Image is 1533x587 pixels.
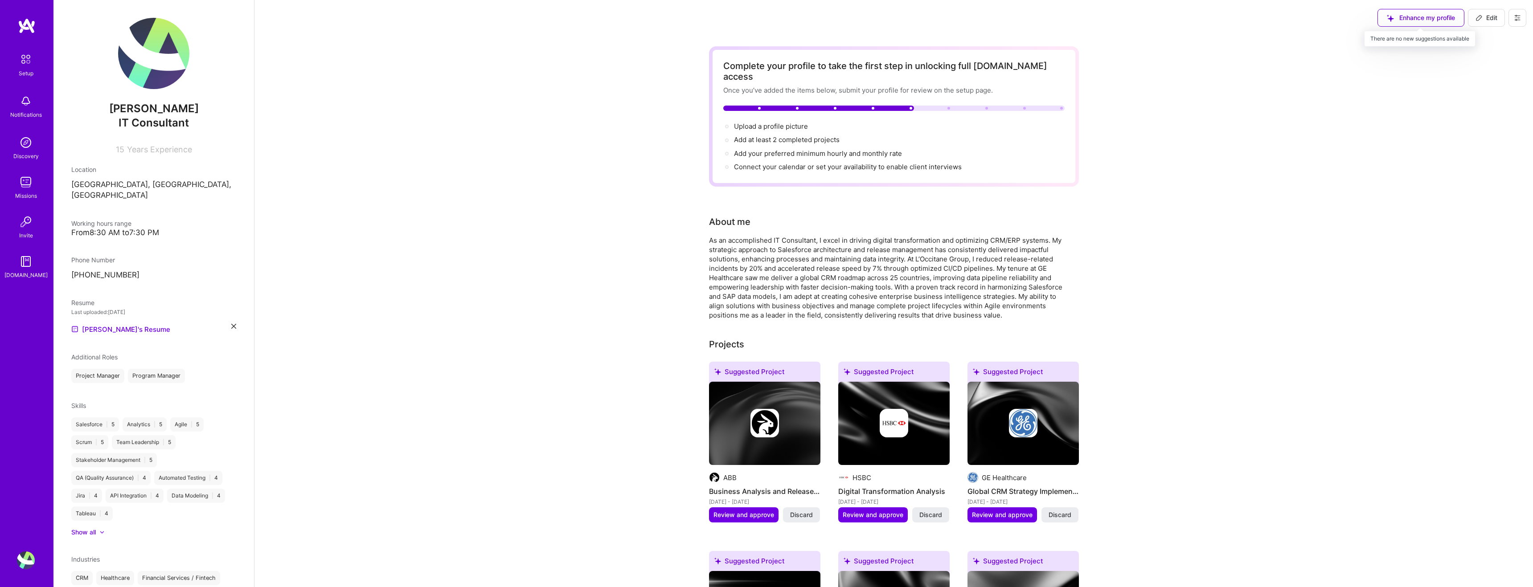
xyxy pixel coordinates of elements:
div: Add projects you've worked on [709,338,744,351]
div: Suggested Project [709,362,820,385]
span: Working hours range [71,220,131,227]
div: Location [71,165,236,174]
div: Invite [19,231,33,240]
span: | [95,439,97,446]
i: icon SuggestedTeams [973,558,980,564]
div: QA (Quality Assurance) 4 [71,471,151,485]
div: Projects [709,338,744,351]
div: Program Manager [128,369,185,383]
img: guide book [17,253,35,270]
div: [DATE] - [DATE] [838,497,950,506]
img: Company logo [838,472,849,483]
div: Team Leadership 5 [112,435,176,449]
span: Years Experience [127,145,192,154]
img: Company logo [880,409,908,437]
button: Discard [912,507,949,522]
div: Automated Testing 4 [154,471,222,485]
span: | [137,474,139,481]
span: Connect your calendar or set your availability to enable client interviews [734,163,962,171]
img: bell [17,92,35,110]
span: Additional Roles [71,353,118,361]
span: | [89,492,90,499]
span: Review and approve [713,510,774,519]
span: | [154,421,156,428]
span: | [99,510,101,517]
div: GE Healthcare [982,473,1027,482]
span: Review and approve [843,510,903,519]
img: Company logo [1009,409,1037,437]
span: Resume [71,299,94,306]
span: | [163,439,164,446]
button: Review and approve [709,507,779,522]
div: Suggested Project [838,551,950,575]
span: Upload a profile picture [734,122,808,130]
div: Suggested Project [967,551,1079,575]
h4: Digital Transformation Analysis [838,485,950,497]
img: logo [18,18,36,34]
div: Once you’ve added the items below, submit your profile for review on the setup page. [723,86,1065,95]
img: cover [709,382,820,465]
div: Salesforce 5 [71,417,119,432]
button: Discard [1041,507,1078,522]
span: | [212,492,213,499]
p: [GEOGRAPHIC_DATA], [GEOGRAPHIC_DATA], [GEOGRAPHIC_DATA] [71,179,236,201]
span: Add your preferred minimum hourly and monthly rate [734,149,902,158]
div: Missions [15,191,37,200]
span: Discard [790,510,813,519]
div: Data Modeling 4 [167,489,225,503]
div: Scrum 5 [71,435,108,449]
i: icon SuggestedTeams [844,558,850,564]
div: [DOMAIN_NAME] [4,270,48,280]
div: [DATE] - [DATE] [967,497,1079,506]
img: cover [838,382,950,465]
img: Company logo [750,409,779,437]
div: CRM [71,571,93,585]
div: Notifications [10,110,42,119]
span: Discard [1049,510,1071,519]
img: User Avatar [17,551,35,569]
span: Skills [71,402,86,409]
button: Review and approve [838,507,908,522]
div: Tell us a little about yourself [709,215,750,228]
h4: Business Analysis and Release Management [709,485,820,497]
div: Discovery [13,151,39,161]
img: User Avatar [118,18,189,89]
div: Project Manager [71,369,124,383]
button: Edit [1468,9,1505,27]
button: Discard [783,507,820,522]
span: Industries [71,555,100,563]
a: [PERSON_NAME]'s Resume [71,324,170,334]
a: User Avatar [15,551,37,569]
span: Discard [919,510,942,519]
div: Stakeholder Management 5 [71,453,157,467]
span: Add at least 2 completed projects [734,135,840,144]
img: Company logo [967,472,978,483]
div: Financial Services / Fintech [138,571,220,585]
div: Show all [71,528,96,537]
img: Invite [17,213,35,231]
div: From 8:30 AM to 7:30 PM [71,228,236,237]
img: cover [967,382,1079,465]
span: | [150,492,152,499]
div: Suggested Project [967,362,1079,385]
i: icon SuggestedTeams [844,368,850,375]
img: discovery [17,134,35,151]
div: Complete your profile to take the first step in unlocking full [DOMAIN_NAME] access [723,61,1065,82]
h4: Global CRM Strategy Implementation [967,485,1079,497]
img: Company logo [709,472,720,483]
span: [PERSON_NAME] [71,102,236,115]
div: About me [709,215,750,228]
span: | [191,421,193,428]
img: teamwork [17,173,35,191]
i: icon SuggestedTeams [714,368,721,375]
i: icon SuggestedTeams [973,368,980,375]
div: Agile 5 [170,417,204,432]
div: HSBC [853,473,871,482]
button: Review and approve [967,507,1037,522]
div: API Integration 4 [106,489,164,503]
span: 15 [116,145,124,154]
div: As an accomplished IT Consultant, I excel in driving digital transformation and optimizing CRM/ER... [709,236,1066,320]
p: [PHONE_NUMBER] [71,270,236,281]
span: Phone Number [71,256,115,264]
div: Jira 4 [71,489,102,503]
